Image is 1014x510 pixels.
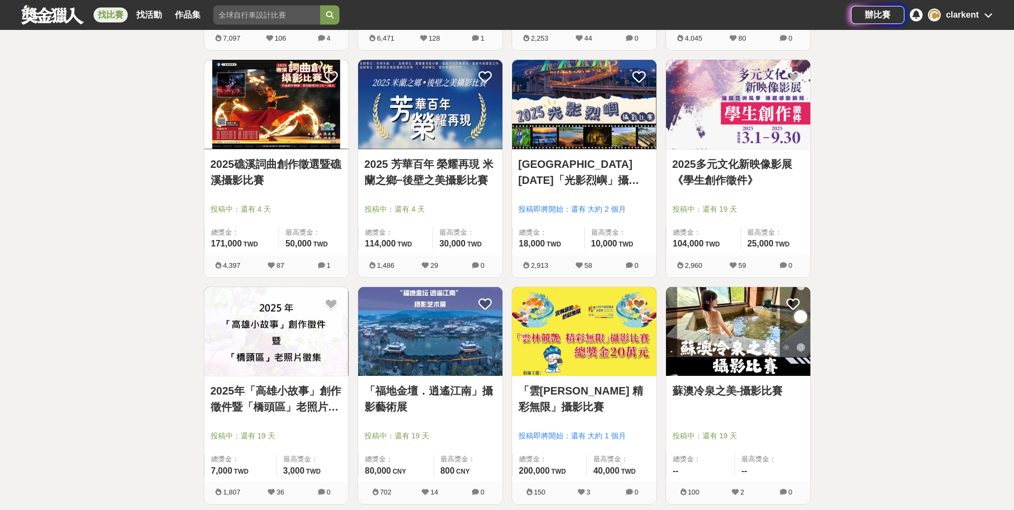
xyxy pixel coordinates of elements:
span: TWD [621,468,636,475]
span: 總獎金： [673,227,734,238]
img: Cover Image [512,287,656,376]
span: 0 [634,34,638,42]
a: 作品集 [171,7,205,22]
span: TWD [243,241,258,248]
span: 最高獎金： [285,227,342,238]
img: Cover Image [666,60,810,149]
span: 0 [634,488,638,496]
img: Cover Image [666,287,810,376]
span: 投稿中：還有 4 天 [365,204,496,215]
img: Cover Image [358,287,502,376]
span: TWD [306,468,321,475]
span: 800 [440,466,455,475]
a: 2025礁溪詞曲創作徵選暨礁溪攝影比賽 [211,156,342,188]
a: 2025年「高雄小故事」創作徵件暨「橋頭區」老照片徵集 [211,383,342,415]
a: 找比賽 [94,7,128,22]
span: 投稿中：還有 19 天 [365,430,496,442]
span: 最高獎金： [741,454,804,465]
a: 「福地金壇．逍遙江南」攝影藝術展 [365,383,496,415]
a: Cover Image [204,60,349,150]
a: Cover Image [512,287,656,377]
span: 最高獎金： [593,454,650,465]
span: 18,000 [519,239,545,248]
span: 投稿中：還有 19 天 [672,430,804,442]
span: 104,000 [673,239,704,248]
span: 總獎金： [365,454,427,465]
span: TWD [551,468,566,475]
span: 0 [788,34,792,42]
img: Cover Image [512,60,656,149]
span: 4,045 [685,34,702,42]
span: 59 [738,261,746,269]
span: 80,000 [365,466,391,475]
span: TWD [397,241,412,248]
span: 投稿中：還有 4 天 [211,204,342,215]
a: [GEOGRAPHIC_DATA][DATE]「光影烈嶼」攝影比賽 [518,156,650,188]
span: -- [673,466,679,475]
span: 106 [275,34,287,42]
a: 辦比賽 [851,6,904,24]
span: TWD [234,468,249,475]
span: TWD [775,241,789,248]
span: 58 [584,261,592,269]
a: Cover Image [204,287,349,377]
span: 總獎金： [211,454,270,465]
span: 最高獎金： [440,454,496,465]
span: 1,807 [223,488,241,496]
span: 25,000 [747,239,773,248]
span: 投稿即將開始：還有 大約 2 個月 [518,204,650,215]
span: 投稿即將開始：還有 大約 1 個月 [518,430,650,442]
div: clarkent [946,9,979,21]
span: 3,000 [283,466,305,475]
span: 114,000 [365,239,396,248]
img: Cover Image [204,60,349,149]
span: TWD [546,241,561,248]
span: 702 [380,488,392,496]
span: 150 [534,488,546,496]
span: 投稿中：還有 19 天 [672,204,804,215]
a: 蘇澳冷泉之美-攝影比賽 [672,383,804,399]
a: 「雲[PERSON_NAME] 精彩無限」攝影比賽 [518,383,650,415]
span: TWD [618,241,633,248]
span: 100 [688,488,700,496]
a: 找活動 [132,7,166,22]
span: TWD [313,241,328,248]
span: 投稿中：還有 19 天 [211,430,342,442]
a: Cover Image [358,60,502,150]
span: 3 [586,488,590,496]
span: 0 [788,488,792,496]
span: TWD [705,241,719,248]
span: 10,000 [591,239,617,248]
a: Cover Image [358,287,502,377]
span: 2,960 [685,261,702,269]
span: 0 [481,261,484,269]
span: TWD [467,241,482,248]
span: 最高獎金： [591,227,650,238]
span: 40,000 [593,466,620,475]
span: 總獎金： [519,227,578,238]
span: 最高獎金： [283,454,342,465]
span: 總獎金： [365,227,426,238]
a: Cover Image [512,60,656,150]
span: 7,000 [211,466,233,475]
span: 0 [788,261,792,269]
span: 4 [327,34,330,42]
span: 6,471 [377,34,394,42]
span: 2 [740,488,744,496]
span: 2,913 [531,261,548,269]
span: 總獎金： [519,454,580,465]
img: Cover Image [358,60,502,149]
span: 1 [481,34,484,42]
span: 50,000 [285,239,312,248]
span: 總獎金： [673,454,729,465]
span: 80 [738,34,746,42]
span: 29 [430,261,438,269]
span: 最高獎金： [747,227,804,238]
span: 0 [481,488,484,496]
a: Cover Image [666,287,810,377]
span: 1 [327,261,330,269]
span: 36 [276,488,284,496]
span: 171,000 [211,239,242,248]
span: CNY [392,468,406,475]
